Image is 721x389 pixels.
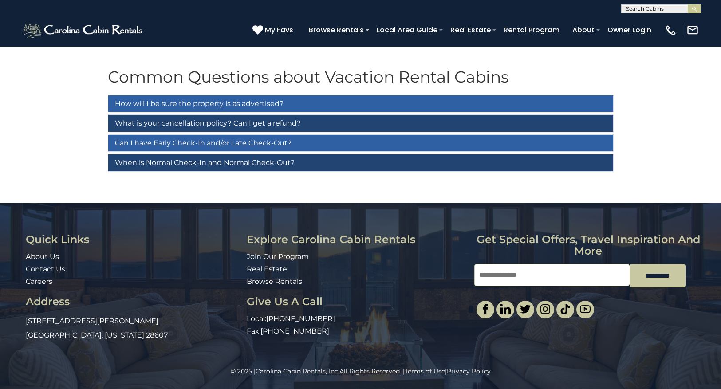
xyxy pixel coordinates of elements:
p: Fax: [247,326,468,337]
a: When is Normal Check-In and Normal Check-Out? [108,154,613,171]
a: Careers [26,277,52,286]
a: Browse Rentals [304,22,368,38]
a: Real Estate [446,22,495,38]
a: [PHONE_NUMBER] [260,327,329,335]
a: Terms of Use [405,367,445,375]
a: Browse Rentals [247,277,302,286]
h3: Give Us A Call [247,296,468,307]
a: About [568,22,599,38]
a: Real Estate [247,265,287,273]
span: © 2025 | [231,367,339,375]
img: twitter-single.svg [520,304,531,314]
a: How will I be sure the property is as advertised? [108,95,613,112]
img: youtube-light.svg [580,304,591,314]
img: linkedin-single.svg [500,304,511,314]
a: My Favs [252,24,295,36]
img: mail-regular-white.png [686,24,699,36]
a: Contact Us [26,265,65,273]
h3: Quick Links [26,234,240,245]
img: tiktok.svg [560,304,571,314]
img: phone-regular-white.png [665,24,677,36]
img: facebook-single.svg [480,304,491,314]
a: Rental Program [499,22,564,38]
a: [PHONE_NUMBER] [266,314,335,323]
a: Can I have Early Check-In and/or Late Check-Out? [108,135,613,152]
a: Privacy Policy [447,367,491,375]
p: [STREET_ADDRESS][PERSON_NAME] [GEOGRAPHIC_DATA], [US_STATE] 28607 [26,314,240,342]
p: Local: [247,314,468,324]
img: White-1-2.png [22,21,145,39]
a: Owner Login [603,22,656,38]
a: What is your cancellation policy? Can I get a refund? [108,115,613,132]
h1: Common Questions about Vacation Rental Cabins [108,68,614,86]
h3: Get special offers, travel inspiration and more [474,234,702,257]
span: My Favs [265,24,293,35]
img: instagram-single.svg [540,304,551,314]
a: About Us [26,252,59,261]
p: All Rights Reserved. | | [20,367,701,376]
h3: Address [26,296,240,307]
a: Local Area Guide [372,22,442,38]
a: Join Our Program [247,252,309,261]
h3: Explore Carolina Cabin Rentals [247,234,468,245]
a: Carolina Cabin Rentals, Inc. [256,367,339,375]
